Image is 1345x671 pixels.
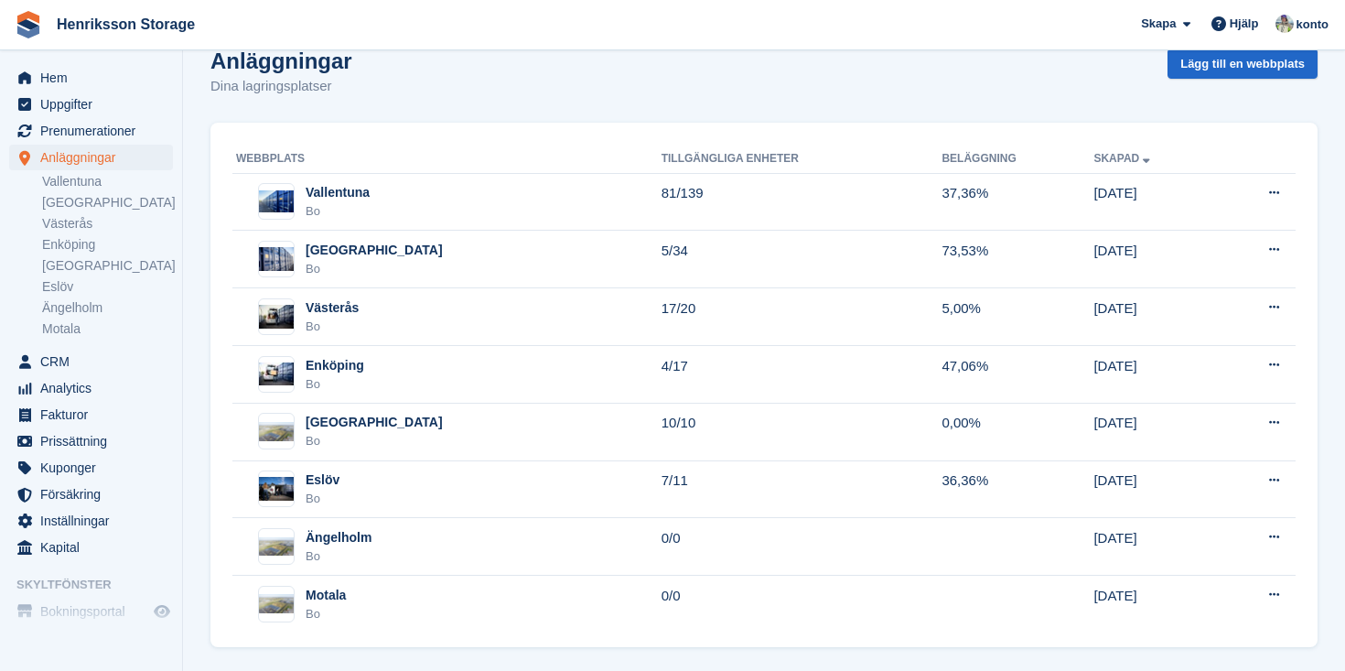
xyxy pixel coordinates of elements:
[40,599,150,624] span: Bokningsportal
[662,403,942,460] td: 10/10
[210,76,352,97] p: Dina lagringsplatser
[9,65,173,91] a: menu
[40,375,150,401] span: Analytics
[306,356,364,375] div: Enköping
[662,231,942,288] td: 5/34
[306,375,364,394] div: Bo
[306,318,359,336] div: Bo
[1093,346,1216,404] td: [DATE]
[1297,16,1329,34] span: konto
[1093,288,1216,346] td: [DATE]
[9,349,173,374] a: menu
[662,173,942,231] td: 81/139
[9,118,173,144] a: menu
[9,92,173,117] a: menu
[1093,231,1216,288] td: [DATE]
[306,260,443,278] div: Bo
[259,537,294,557] img: Bild av webbplatsen Ängelholm
[259,190,294,212] img: Bild av webbplatsen Vallentuna
[9,482,173,507] a: menu
[1230,15,1259,33] span: Hjälp
[259,594,294,613] img: Bild av webbplatsen Motala
[1275,15,1294,33] img: Daniel Axberg
[941,460,1093,518] td: 36,36%
[1093,576,1216,633] td: [DATE]
[1093,518,1216,576] td: [DATE]
[259,363,294,386] img: Bild av webbplatsen Enköping
[306,547,371,566] div: Bo
[662,346,942,404] td: 4/17
[306,586,346,605] div: Motala
[941,288,1093,346] td: 5,00%
[40,455,150,481] span: Kuponger
[42,299,173,317] a: Ängelholm
[662,288,942,346] td: 17/20
[941,346,1093,404] td: 47,06%
[941,145,1093,174] th: Beläggning
[259,422,294,441] img: Bild av webbplatsen Kristianstad
[306,202,370,221] div: Bo
[306,528,371,547] div: Ängelholm
[662,576,942,633] td: 0/0
[1093,403,1216,460] td: [DATE]
[42,236,173,254] a: Enköping
[49,9,202,39] a: Henriksson Storage
[1141,15,1176,33] span: Skapa
[1093,173,1216,231] td: [DATE]
[941,231,1093,288] td: 73,53%
[306,413,443,432] div: [GEOGRAPHIC_DATA]
[306,432,443,450] div: Bo
[9,535,173,560] a: menu
[42,320,173,338] a: Motala
[1167,49,1318,79] a: Lägg till en webbplats
[151,601,173,622] a: Förhandsgranska butik
[40,92,150,117] span: Uppgifter
[1093,460,1216,518] td: [DATE]
[16,576,182,594] span: Skyltfönster
[15,11,42,38] img: stora-icon-8386f47178a22dfd0bd8f6a31ec36ba5ce8667c1dd55bd0f319d3a0aa187defe.svg
[259,477,294,501] img: Bild av webbplatsen Eslöv
[9,508,173,534] a: menu
[259,305,294,329] img: Bild av webbplatsen Västerås
[40,65,150,91] span: Hem
[42,257,173,275] a: [GEOGRAPHIC_DATA]
[40,349,150,374] span: CRM
[42,194,173,211] a: [GEOGRAPHIC_DATA]
[40,118,150,144] span: Prenumerationer
[9,145,173,170] a: menu
[941,403,1093,460] td: 0,00%
[9,402,173,427] a: menu
[40,428,150,454] span: Prissättning
[9,428,173,454] a: menu
[9,455,173,481] a: menu
[42,278,173,296] a: Eslöv
[40,402,150,427] span: Fakturor
[259,247,294,271] img: Bild av webbplatsen Halmstad
[306,490,339,508] div: Bo
[210,49,352,73] h1: Anläggningar
[40,535,150,560] span: Kapital
[662,518,942,576] td: 0/0
[306,241,443,260] div: [GEOGRAPHIC_DATA]
[9,375,173,401] a: menu
[40,482,150,507] span: Försäkring
[662,145,942,174] th: Tillgängliga enheter
[232,145,662,174] th: Webbplats
[306,605,346,623] div: Bo
[40,145,150,170] span: Anläggningar
[42,215,173,233] a: Västerås
[662,460,942,518] td: 7/11
[306,183,370,202] div: Vallentuna
[306,471,339,490] div: Eslöv
[941,173,1093,231] td: 37,36%
[42,173,173,190] a: Vallentuna
[1093,152,1154,165] a: Skapad
[40,508,150,534] span: Inställningar
[9,599,173,624] a: meny
[306,298,359,318] div: Västerås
